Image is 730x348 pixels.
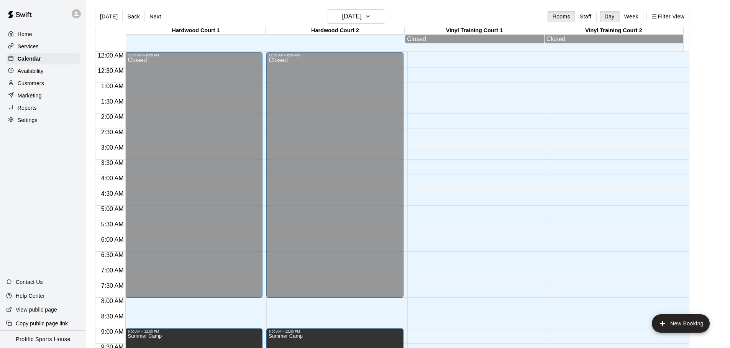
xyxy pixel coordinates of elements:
span: 3:30 AM [99,160,126,166]
span: 8:00 AM [99,298,126,304]
button: [DATE] [95,11,123,22]
div: 12:00 AM – 8:00 AM [269,53,401,57]
span: 1:00 AM [99,83,126,89]
a: Settings [6,114,80,126]
div: Closed [269,57,401,300]
div: Hardwood Court 2 [266,27,405,35]
button: add [652,314,710,333]
div: Closed [546,36,681,43]
div: 9:00 AM – 12:00 PM [128,330,260,333]
button: Day [600,11,620,22]
div: Vinyl Training Court 1 [405,27,544,35]
span: 2:00 AM [99,114,126,120]
a: Services [6,41,80,52]
p: Marketing [18,92,42,99]
p: Contact Us [16,278,43,286]
div: 12:00 AM – 8:00 AM [128,53,260,57]
span: 4:00 AM [99,175,126,181]
span: 7:00 AM [99,267,126,274]
button: Rooms [548,11,575,22]
p: Settings [18,116,38,124]
a: Availability [6,65,80,77]
span: 4:30 AM [99,190,126,197]
div: Vinyl Training Court 2 [544,27,683,35]
span: 2:30 AM [99,129,126,135]
button: Week [619,11,643,22]
button: [DATE] [328,9,385,24]
p: Copy public page link [16,320,68,327]
span: 8:30 AM [99,313,126,320]
button: Staff [575,11,597,22]
a: Home [6,28,80,40]
a: Calendar [6,53,80,64]
div: 12:00 AM – 8:00 AM: Closed [125,52,262,298]
span: 5:30 AM [99,221,126,228]
p: View public page [16,306,57,313]
p: Customers [18,79,44,87]
p: Availability [18,67,44,75]
span: 9:00 AM [99,328,126,335]
p: Help Center [16,292,45,300]
h6: [DATE] [342,11,362,22]
span: 1:30 AM [99,98,126,105]
span: 5:00 AM [99,206,126,212]
a: Customers [6,78,80,89]
a: Reports [6,102,80,114]
span: 6:30 AM [99,252,126,258]
a: Marketing [6,90,80,101]
div: Closed [407,36,541,43]
div: 12:00 AM – 8:00 AM: Closed [266,52,404,298]
p: Services [18,43,39,50]
span: 12:30 AM [96,68,126,74]
div: Hardwood Court 1 [126,27,265,35]
span: 7:30 AM [99,282,126,289]
p: Reports [18,104,37,112]
p: Home [18,30,32,38]
span: 3:00 AM [99,144,126,151]
button: Filter View [646,11,689,22]
span: 12:00 AM [96,52,126,59]
div: 9:00 AM – 12:00 PM [269,330,401,333]
p: Prolific Sports House [16,335,70,343]
button: Back [122,11,145,22]
span: 6:00 AM [99,236,126,243]
button: Next [144,11,166,22]
div: Closed [128,57,260,300]
p: Calendar [18,55,41,63]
